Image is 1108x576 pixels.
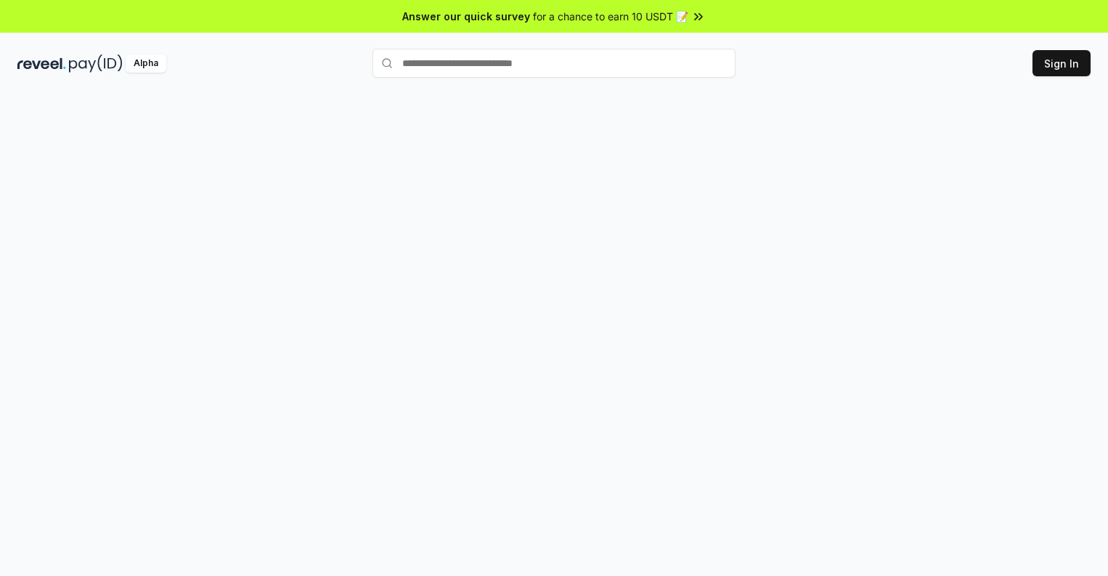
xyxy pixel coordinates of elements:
[533,9,688,24] span: for a chance to earn 10 USDT 📝
[69,54,123,73] img: pay_id
[17,54,66,73] img: reveel_dark
[1032,50,1091,76] button: Sign In
[402,9,530,24] span: Answer our quick survey
[126,54,166,73] div: Alpha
